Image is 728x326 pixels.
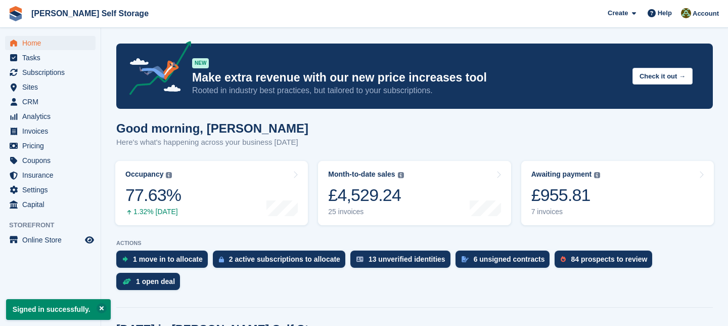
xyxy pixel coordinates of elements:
div: 6 unsigned contracts [474,255,545,263]
span: Analytics [22,109,83,124]
a: 2 active subscriptions to allocate [213,251,350,273]
div: Awaiting payment [531,170,592,179]
img: Karl [681,8,691,18]
span: Subscriptions [22,65,83,79]
div: Occupancy [125,170,163,179]
span: Settings [22,183,83,197]
p: Here's what's happening across your business [DATE] [116,137,308,148]
div: 77.63% [125,185,181,206]
img: move_ins_to_allocate_icon-fdf77a2bb77ea45bf5b3d319d69a93e2d87916cf1d5bf7949dd705db3b84f3ca.svg [122,256,128,262]
div: 25 invoices [328,208,403,216]
img: stora-icon-8386f47178a22dfd0bd8f6a31ec36ba5ce8667c1dd55bd0f319d3a0aa187defe.svg [8,6,23,21]
span: Sites [22,80,83,94]
img: icon-info-grey-7440780725fd019a000dd9b08b2336e03edf1995a4989e88bcd33f0948082b44.svg [594,172,600,178]
div: NEW [192,58,209,68]
div: 1 open deal [136,277,175,286]
p: Make extra revenue with our new price increases tool [192,70,624,85]
img: icon-info-grey-7440780725fd019a000dd9b08b2336e03edf1995a4989e88bcd33f0948082b44.svg [398,172,404,178]
span: Invoices [22,124,83,138]
div: £955.81 [531,185,601,206]
a: 13 unverified identities [350,251,456,273]
a: menu [5,139,96,153]
a: menu [5,168,96,182]
div: 2 active subscriptions to allocate [229,255,340,263]
a: menu [5,124,96,138]
a: 1 open deal [116,273,185,295]
a: menu [5,197,96,212]
span: Online Store [22,233,83,247]
span: Insurance [22,168,83,182]
img: verify_identity-adf6edd0f0f0b5bbfe63781bf79b02c33cf7c696d77639b501bdc392416b5a36.svg [356,256,363,262]
p: Rooted in industry best practices, but tailored to your subscriptions. [192,85,624,96]
span: CRM [22,95,83,109]
img: deal-1b604bf984904fb50ccaf53a9ad4b4a5d6e5aea283cecdc64d6e3604feb123c2.svg [122,278,131,285]
div: Month-to-date sales [328,170,395,179]
a: menu [5,36,96,50]
a: Preview store [83,234,96,246]
div: £4,529.24 [328,185,403,206]
span: Home [22,36,83,50]
a: menu [5,233,96,247]
a: menu [5,80,96,94]
a: Awaiting payment £955.81 7 invoices [521,161,714,225]
img: price-adjustments-announcement-icon-8257ccfd72463d97f412b2fc003d46551f7dbcb40ab6d574587a9cd5c0d94... [121,41,192,99]
div: 1.32% [DATE] [125,208,181,216]
span: Help [658,8,672,18]
a: menu [5,183,96,197]
a: 1 move in to allocate [116,251,213,273]
span: Tasks [22,51,83,65]
h1: Good morning, [PERSON_NAME] [116,121,308,135]
div: 84 prospects to review [571,255,647,263]
a: menu [5,95,96,109]
a: Occupancy 77.63% 1.32% [DATE] [115,161,308,225]
button: Check it out → [632,68,693,85]
a: menu [5,65,96,79]
div: 1 move in to allocate [133,255,203,263]
img: icon-info-grey-7440780725fd019a000dd9b08b2336e03edf1995a4989e88bcd33f0948082b44.svg [166,172,172,178]
img: prospect-51fa495bee0391a8d652442698ab0144808aea92771e9ea1ae160a38d050c398.svg [561,256,566,262]
a: menu [5,51,96,65]
a: 6 unsigned contracts [456,251,555,273]
span: Coupons [22,153,83,168]
a: menu [5,153,96,168]
p: ACTIONS [116,240,713,247]
span: Create [608,8,628,18]
span: Storefront [9,220,101,230]
span: Pricing [22,139,83,153]
a: Month-to-date sales £4,529.24 25 invoices [318,161,511,225]
span: Capital [22,197,83,212]
div: 7 invoices [531,208,601,216]
img: active_subscription_to_allocate_icon-d502201f5373d7db506a760aba3b589e785aa758c864c3986d89f69b8ff3... [219,256,224,263]
div: 13 unverified identities [369,255,445,263]
a: [PERSON_NAME] Self Storage [27,5,153,22]
span: Account [693,9,719,19]
a: 84 prospects to review [555,251,657,273]
p: Signed in successfully. [6,299,111,320]
img: contract_signature_icon-13c848040528278c33f63329250d36e43548de30e8caae1d1a13099fd9432cc5.svg [462,256,469,262]
a: menu [5,109,96,124]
